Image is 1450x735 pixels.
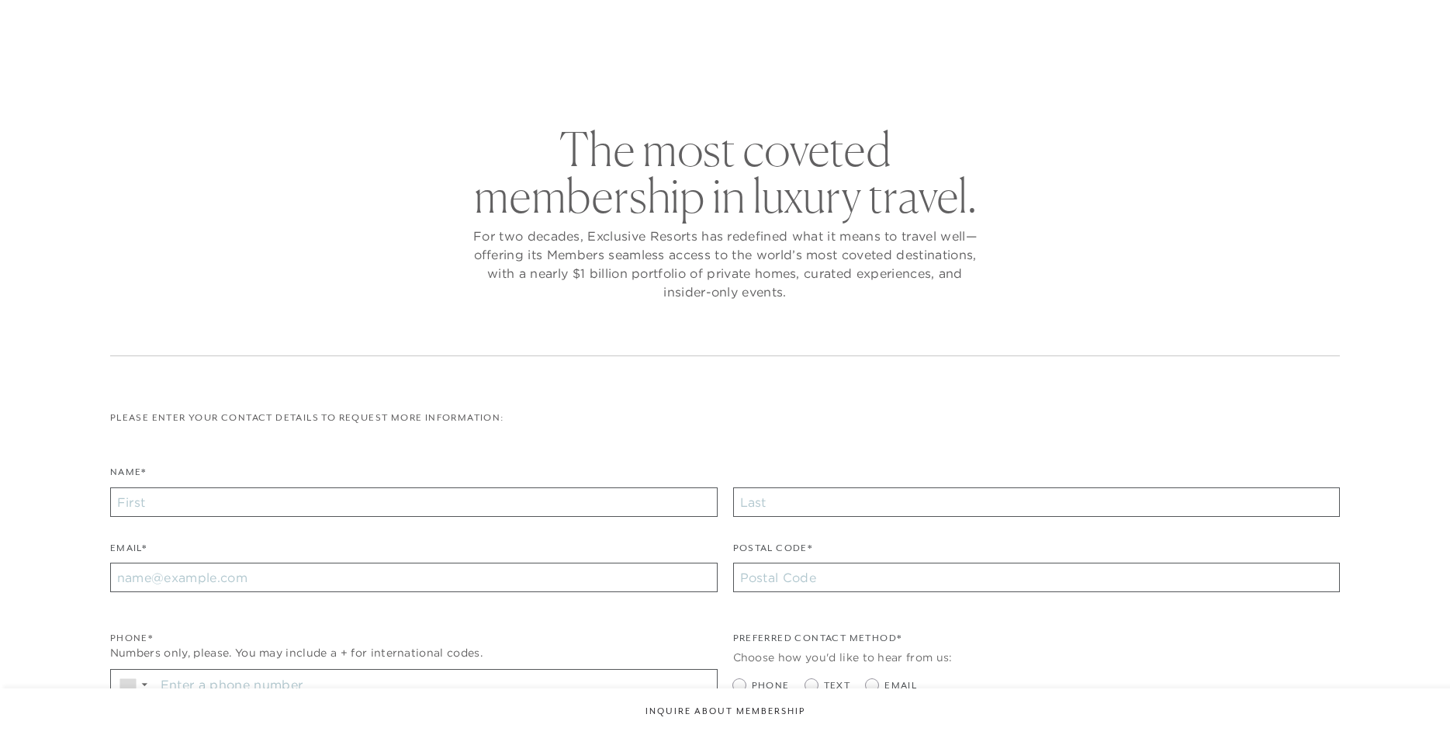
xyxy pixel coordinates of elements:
div: Country Code Selector [111,670,155,699]
span: Email [884,678,917,693]
div: Phone* [110,631,718,646]
input: name@example.com [110,563,718,592]
span: ▼ [140,680,150,689]
label: Email* [110,541,147,563]
input: Enter a phone number [155,670,717,699]
h2: The most coveted membership in luxury travel. [469,126,981,219]
input: Last [733,487,1341,517]
label: Name* [110,465,147,487]
p: Please enter your contact details to request more information: [110,411,1340,425]
span: Text [824,678,851,693]
span: Phone [752,678,790,693]
label: Postal Code* [733,541,813,563]
p: For two decades, Exclusive Resorts has redefined what it means to travel well—offering its Member... [469,227,981,301]
input: Postal Code [733,563,1341,592]
div: Choose how you'd like to hear from us: [733,650,1341,666]
button: Open navigation [1369,19,1389,29]
input: First [110,487,718,517]
legend: Preferred Contact Method* [733,631,902,654]
div: Numbers only, please. You may include a + for international codes. [110,645,718,661]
